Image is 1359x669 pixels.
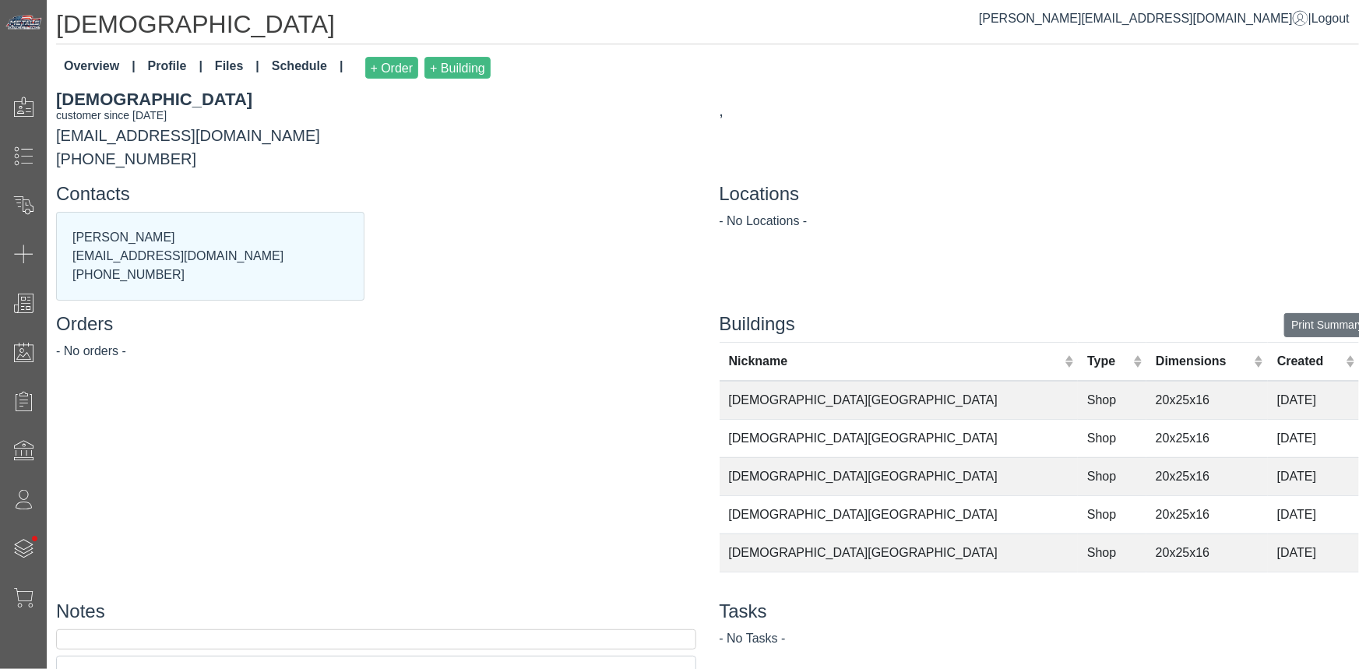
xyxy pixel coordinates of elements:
td: 20x25x16 [1146,457,1268,495]
td: [DEMOGRAPHIC_DATA][GEOGRAPHIC_DATA] [720,533,1079,572]
td: 20x25x16 [1146,533,1268,572]
td: Shop [1078,572,1146,610]
a: [PERSON_NAME][EMAIL_ADDRESS][DOMAIN_NAME] [979,12,1308,25]
span: • [15,513,55,564]
td: [DEMOGRAPHIC_DATA][GEOGRAPHIC_DATA] [720,495,1079,533]
td: [DEMOGRAPHIC_DATA][GEOGRAPHIC_DATA] [720,419,1079,457]
div: Created [1277,352,1342,371]
h4: Orders [56,313,696,336]
td: Shop [1078,419,1146,457]
td: Shop [1078,533,1146,572]
div: Dimensions [1156,352,1251,371]
td: [DATE] [1268,533,1359,572]
td: [DEMOGRAPHIC_DATA][GEOGRAPHIC_DATA] [720,381,1079,420]
td: 20x25x16 [1146,381,1268,420]
img: Metals Direct Inc Logo [5,14,44,31]
td: [DATE] [1268,457,1359,495]
td: [DATE] [1268,572,1359,610]
td: [DEMOGRAPHIC_DATA][GEOGRAPHIC_DATA] [720,457,1079,495]
a: Schedule [266,51,350,85]
td: [DATE] [1268,381,1359,420]
div: [EMAIL_ADDRESS][DOMAIN_NAME] [PHONE_NUMBER] [44,86,708,171]
span: Logout [1311,12,1350,25]
td: Shop [1078,495,1146,533]
td: [DEMOGRAPHIC_DATA][GEOGRAPHIC_DATA] [720,572,1079,610]
div: [DEMOGRAPHIC_DATA] [56,86,696,112]
h1: [DEMOGRAPHIC_DATA] [56,9,1359,44]
td: 20x25x16 [1146,495,1268,533]
h4: Notes [56,600,696,623]
td: Shop [1078,381,1146,420]
td: 20x25x16 [1146,419,1268,457]
div: [PERSON_NAME] [EMAIL_ADDRESS][DOMAIN_NAME] [PHONE_NUMBER] [57,213,364,300]
button: + Building [424,57,491,79]
div: - No orders - [56,342,696,361]
h4: Contacts [56,183,696,206]
button: + Order [365,57,419,79]
div: customer since [DATE] [56,107,696,124]
div: Nickname [729,352,1061,371]
td: [DATE] [1268,419,1359,457]
td: Shop [1078,457,1146,495]
div: Type [1087,352,1129,371]
a: Profile [142,51,209,85]
a: Overview [58,51,142,85]
a: Files [209,51,266,85]
td: [DATE] [1268,495,1359,533]
div: | [979,9,1350,28]
td: 20x25x16 [1146,572,1268,610]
